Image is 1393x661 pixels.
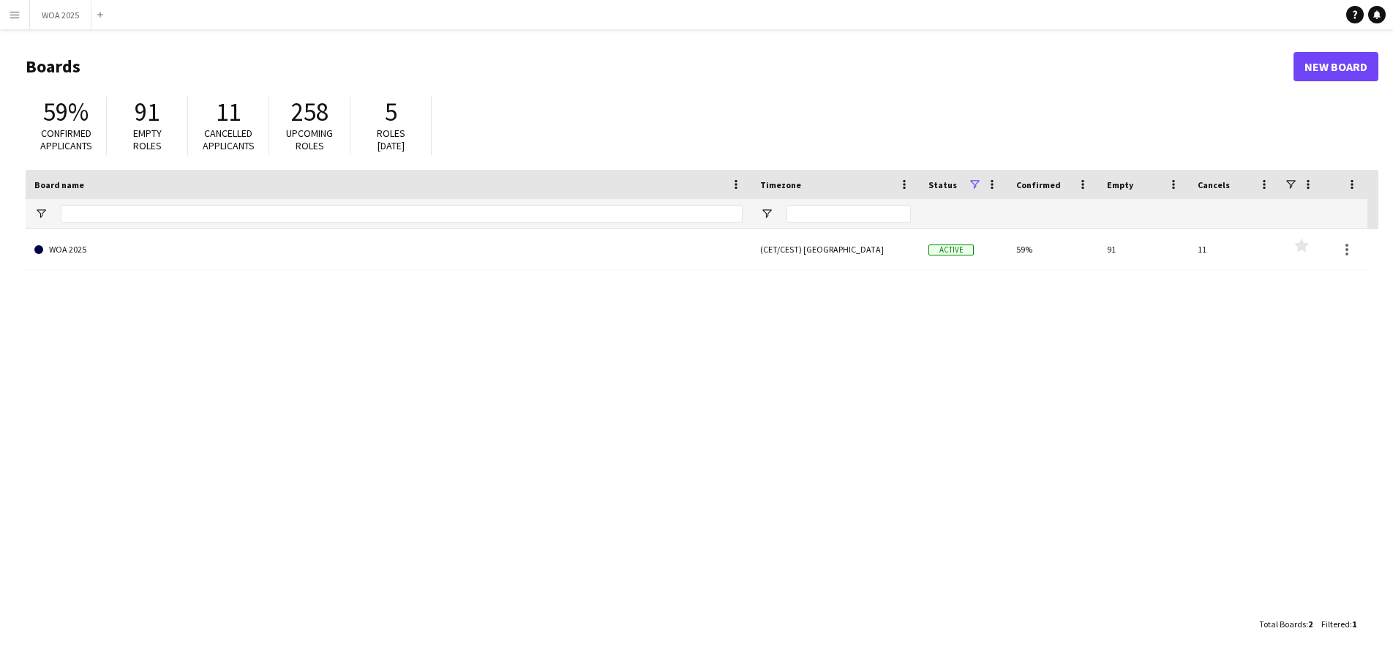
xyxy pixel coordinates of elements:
span: Empty roles [133,127,162,152]
a: WOA 2025 [34,229,743,270]
span: Cancelled applicants [203,127,255,152]
div: 59% [1007,229,1098,269]
div: : [1321,610,1356,638]
span: 59% [43,96,89,128]
span: Upcoming roles [286,127,333,152]
input: Board name Filter Input [61,205,743,223]
span: 258 [291,96,328,128]
div: 91 [1098,229,1189,269]
a: New Board [1293,52,1378,81]
button: Open Filter Menu [760,207,773,220]
span: Board name [34,179,84,190]
span: Status [928,179,957,190]
div: 11 [1189,229,1280,269]
h1: Boards [26,56,1293,78]
span: 2 [1308,619,1313,630]
span: Roles [DATE] [377,127,405,152]
span: 91 [135,96,159,128]
span: Filtered [1321,619,1350,630]
div: (CET/CEST) [GEOGRAPHIC_DATA] [751,229,920,269]
span: Total Boards [1259,619,1306,630]
button: Open Filter Menu [34,207,48,220]
div: : [1259,610,1313,638]
span: 5 [385,96,397,128]
span: Timezone [760,179,801,190]
span: Cancels [1198,179,1230,190]
span: Confirmed [1016,179,1061,190]
span: 1 [1352,619,1356,630]
span: Confirmed applicants [40,127,92,152]
input: Timezone Filter Input [786,205,911,223]
span: 11 [216,96,241,128]
button: WOA 2025 [30,1,91,29]
span: Active [928,244,974,255]
span: Empty [1107,179,1133,190]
